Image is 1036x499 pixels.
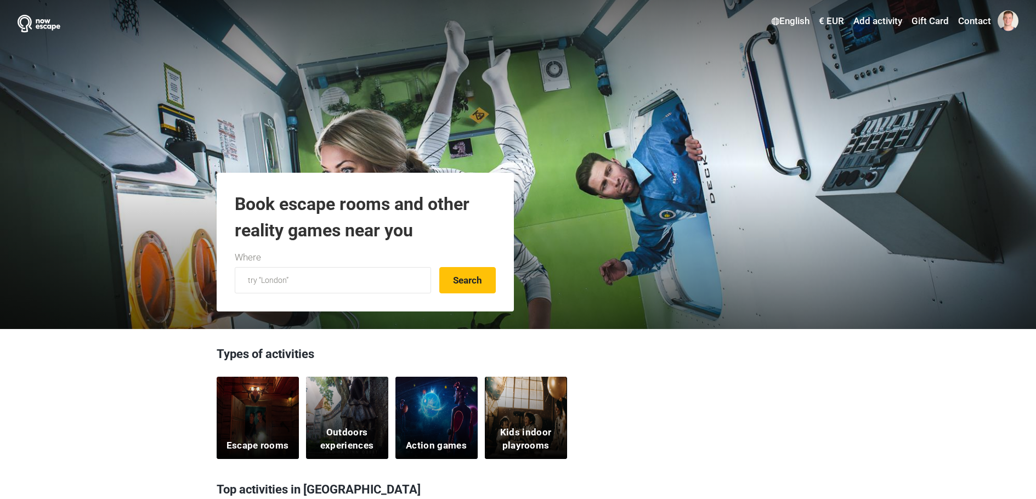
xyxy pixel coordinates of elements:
h5: Kids indoor playrooms [491,426,560,452]
img: English [772,18,779,25]
a: Kids indoor playrooms [485,377,567,459]
a: Outdoors experiences [306,377,388,459]
button: Search [439,267,496,293]
input: try “London” [235,267,431,293]
a: Add activity [851,12,905,31]
h5: Action games [406,439,467,452]
a: Escape rooms [217,377,299,459]
a: Action games [395,377,478,459]
a: Gift Card [909,12,952,31]
h1: Book escape rooms and other reality games near you [235,191,496,243]
h5: Escape rooms [227,439,289,452]
a: € EUR [816,12,847,31]
img: Nowescape logo [18,15,60,32]
a: English [769,12,812,31]
label: Where [235,251,261,265]
h3: Types of activities [217,345,820,368]
a: Contact [955,12,994,31]
h5: Outdoors experiences [313,426,381,452]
